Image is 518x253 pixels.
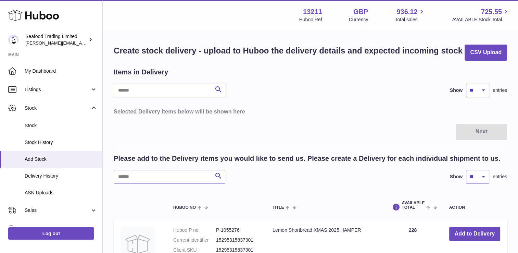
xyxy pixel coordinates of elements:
[452,7,510,23] a: 725.55 AVAILABLE Stock Total
[25,139,97,146] span: Stock History
[173,237,216,243] dt: Current identifier
[25,173,97,179] span: Delivery History
[449,227,500,241] button: Add to Delivery
[481,7,502,16] span: 725.55
[114,154,500,163] h2: Please add to the Delivery items you would like to send us. Please create a Delivery for each ind...
[173,227,216,233] dt: Huboo P no
[452,16,510,23] span: AVAILABLE Stock Total
[402,201,425,210] span: AVAILABLE Total
[216,237,259,243] dd: 15295315837301
[25,68,97,74] span: My Dashboard
[450,87,463,94] label: Show
[273,205,284,210] span: Title
[349,16,368,23] div: Currency
[303,7,322,16] strong: 13211
[114,68,168,77] h2: Items in Delivery
[465,45,507,61] button: CSV Upload
[25,207,90,214] span: Sales
[25,40,137,46] span: [PERSON_NAME][EMAIL_ADDRESS][DOMAIN_NAME]
[449,205,500,210] div: Action
[395,16,425,23] span: Total sales
[299,16,322,23] div: Huboo Ref
[450,173,463,180] label: Show
[493,87,507,94] span: entries
[216,227,259,233] dd: P-1055276
[396,7,417,16] span: 936.12
[25,105,90,111] span: Stock
[25,122,97,129] span: Stock
[25,190,97,196] span: ASN Uploads
[25,33,87,46] div: Seafood Trading Limited
[173,205,196,210] span: Huboo no
[25,156,97,162] span: Add Stock
[395,7,425,23] a: 936.12 Total sales
[114,45,463,56] h1: Create stock delivery - upload to Huboo the delivery details and expected incoming stock
[25,86,90,93] span: Listings
[493,173,507,180] span: entries
[353,7,368,16] strong: GBP
[8,227,94,240] a: Log out
[8,35,18,45] img: nathaniellynch@rickstein.com
[114,108,507,115] h3: Selected Delivery items below will be shown here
